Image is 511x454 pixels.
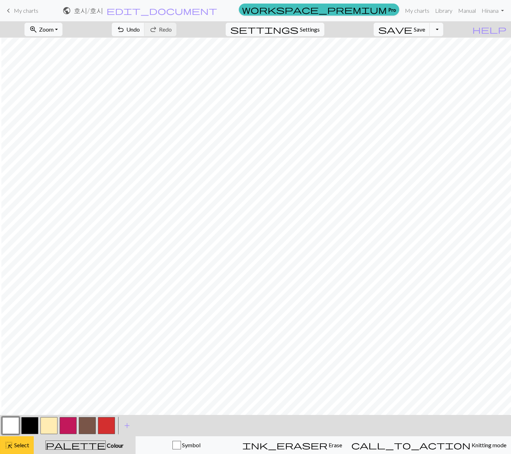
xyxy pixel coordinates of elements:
[374,23,430,36] button: Save
[14,7,38,14] span: My charts
[136,436,238,454] button: Symbol
[242,440,328,450] span: ink_eraser
[46,440,105,450] span: palette
[378,24,412,34] span: save
[347,436,511,454] button: Knitting mode
[24,23,62,36] button: Zoom
[300,25,320,34] span: Settings
[242,5,387,15] span: workspace_premium
[471,442,506,448] span: Knitting mode
[29,24,38,34] span: zoom_in
[39,26,54,33] span: Zoom
[472,24,506,34] span: help
[5,440,13,450] span: highlight_alt
[230,24,298,34] span: settings
[414,26,425,33] span: Save
[432,4,455,18] a: Library
[123,421,131,431] span: add
[230,25,298,34] i: Settings
[126,26,140,33] span: Undo
[455,4,479,18] a: Manual
[13,442,29,448] span: Select
[328,442,342,448] span: Erase
[238,436,347,454] button: Erase
[74,6,103,15] h2: 호시 / 호시
[116,24,125,34] span: undo
[4,6,13,16] span: keyboard_arrow_left
[181,442,200,448] span: Symbol
[112,23,145,36] button: Undo
[226,23,324,36] button: SettingsSettings
[4,5,38,17] a: My charts
[402,4,432,18] a: My charts
[34,436,136,454] button: Colour
[479,4,507,18] a: Hinana
[351,440,471,450] span: call_to_action
[62,6,71,16] span: public
[239,4,399,16] a: Pro
[106,6,217,16] span: edit_document
[106,442,123,449] span: Colour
